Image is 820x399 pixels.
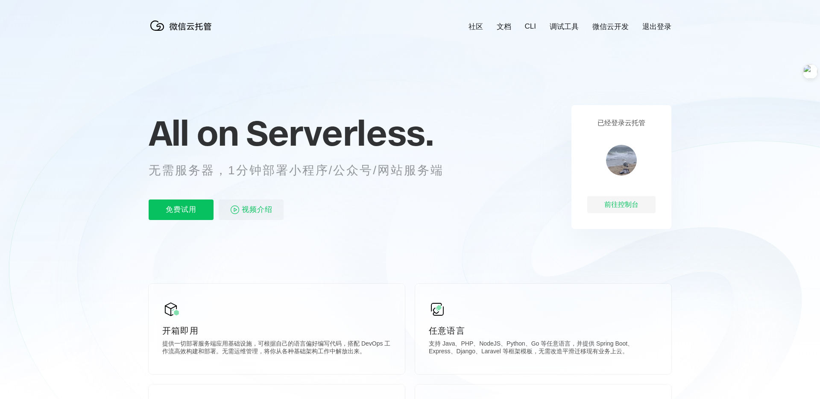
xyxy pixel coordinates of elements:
a: 微信云开发 [592,22,629,32]
p: 已经登录云托管 [597,119,645,128]
a: 文档 [497,22,511,32]
p: 提供一切部署服务端应用基础设施，可根据自己的语言偏好编写代码，搭配 DevOps 工作流高效构建和部署。无需运维管理，将你从各种基础架构工作中解放出来。 [162,340,391,357]
img: video_play.svg [230,205,240,215]
a: 调试工具 [550,22,579,32]
div: 前往控制台 [587,196,656,213]
a: 微信云托管 [149,28,217,35]
p: 任意语言 [429,325,658,337]
p: 免费试用 [149,199,214,220]
span: Serverless. [246,111,433,154]
a: 社区 [469,22,483,32]
p: 支持 Java、PHP、NodeJS、Python、Go 等任意语言，并提供 Spring Boot、Express、Django、Laravel 等框架模板，无需改造平滑迁移现有业务上云。 [429,340,658,357]
a: CLI [525,22,536,31]
a: 退出登录 [642,22,671,32]
p: 开箱即用 [162,325,391,337]
p: 无需服务器，1分钟部署小程序/公众号/网站服务端 [149,162,460,179]
span: 视频介绍 [242,199,272,220]
span: All on [149,111,238,154]
img: 微信云托管 [149,17,217,34]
